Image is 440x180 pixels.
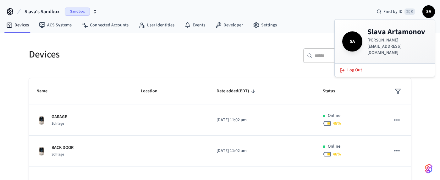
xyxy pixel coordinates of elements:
[65,8,90,16] span: Sandbox
[36,86,56,96] span: Name
[179,19,210,31] a: Events
[367,27,427,37] h4: Slava Artamonov
[425,164,432,174] img: SeamLogoGradient.69752ec5.svg
[141,117,201,123] p: -
[323,86,343,96] span: Status
[217,86,257,96] span: Date added(EDT)
[52,145,74,151] p: BACK DOOR
[1,19,34,31] a: Devices
[404,8,415,15] span: ⌘ K
[36,115,47,125] img: Schlage Sense Smart Deadbolt with Camelot Trim, Front
[134,19,179,31] a: User Identities
[217,148,308,154] p: [DATE] 11:02 am
[333,120,341,127] span: 48 %
[52,121,64,126] span: Schlage
[328,112,340,119] p: Online
[34,19,77,31] a: ACS Systems
[210,19,248,31] a: Developer
[423,6,434,17] span: SA
[422,5,435,18] button: SA
[29,48,216,61] h5: Devices
[77,19,134,31] a: Connected Accounts
[336,65,433,75] button: Log Out
[383,8,403,15] span: Find by ID
[248,19,282,31] a: Settings
[328,143,340,150] p: Online
[367,37,427,56] p: [PERSON_NAME][EMAIL_ADDRESS][DOMAIN_NAME]
[52,152,64,157] span: Schlage
[25,8,60,15] span: Slava's Sandbox
[371,6,420,17] div: Find by ID⌘ K
[217,117,308,123] p: [DATE] 11:02 am
[36,146,47,156] img: Schlage Sense Smart Deadbolt with Camelot Trim, Front
[344,33,361,50] span: SA
[333,151,341,157] span: 48 %
[141,86,166,96] span: Location
[141,148,201,154] p: -
[52,114,67,120] p: GARAGE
